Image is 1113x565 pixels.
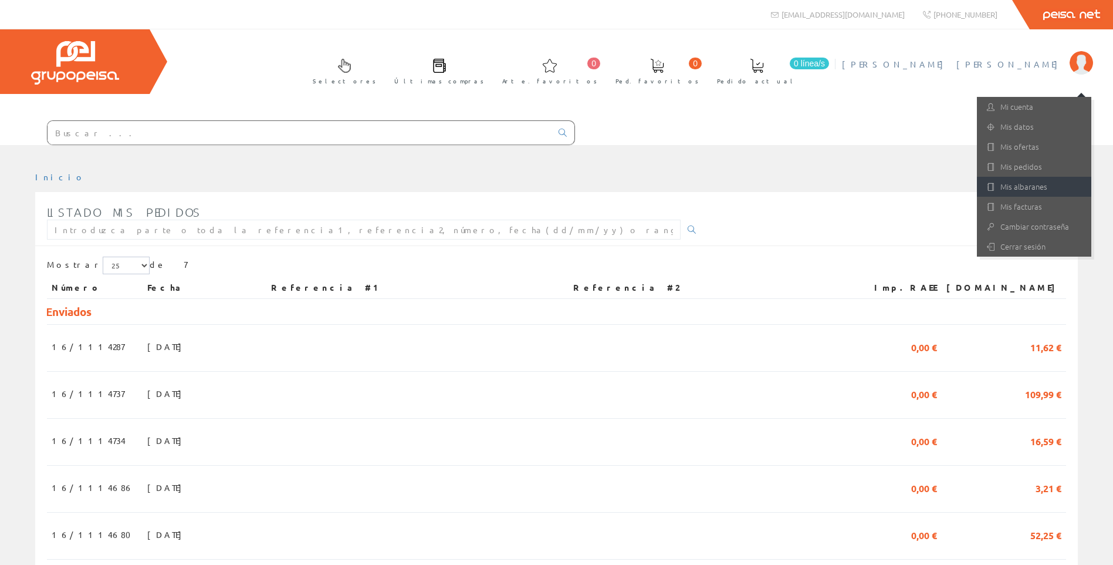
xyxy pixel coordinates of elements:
a: [PERSON_NAME] [PERSON_NAME] [842,49,1093,60]
span: 3,21 € [1036,477,1061,497]
a: Mis pedidos [977,157,1091,177]
span: [PERSON_NAME] [PERSON_NAME] [842,58,1064,70]
span: 0,00 € [911,337,937,357]
th: Número [47,277,143,298]
select: Mostrar [103,257,150,274]
img: Grupo Peisa [31,41,119,85]
input: Buscar ... [48,121,552,144]
th: Fecha [143,277,266,298]
a: Mis facturas [977,197,1091,217]
span: 109,99 € [1025,384,1061,403]
input: Introduzca parte o toda la referencia1, referencia2, número, fecha(dd/mm/yy) o rango de fechas(dd... [47,220,681,240]
font: Mis pedidos [1000,161,1042,172]
span: 16/1114734 [52,431,126,450]
font: Mis ofertas [1000,141,1039,152]
a: Selectores [301,49,382,92]
font: Mis facturas [1000,201,1042,212]
span: Listado mis pedidos [47,205,201,219]
span: [DATE] [147,477,188,497]
span: 16/1114686 [52,477,134,497]
span: 16,59 € [1030,431,1061,450]
span: 0 [587,58,600,69]
span: 0 [689,58,702,69]
span: 52,25 € [1030,524,1061,544]
th: [DOMAIN_NAME] [942,277,1066,298]
span: 0,00 € [911,524,937,544]
span: 0,00 € [911,477,937,497]
font: Cerrar sesión [1000,241,1046,252]
span: 16/1114287 [52,337,124,357]
span: Ped. favoritos [615,75,699,87]
a: Últimas compras [383,49,490,92]
span: 11,62 € [1030,337,1061,357]
span: 0,00 € [911,384,937,403]
font: Mi cuenta [1000,101,1033,112]
span: 0,00 € [911,431,937,450]
span: Pedido actual [717,75,797,87]
a: Mis albaranes [977,177,1091,197]
span: Últimas compras [394,75,484,87]
th: Referencia #2 [569,277,854,298]
font: Cambiar contraseña [1000,221,1069,232]
a: Cerrar sesión [977,237,1091,257]
span: [PHONE_NUMBER] [933,9,997,19]
span: [DATE] [147,337,188,357]
font: Mostrar [47,259,103,270]
font: de 7 [150,259,187,270]
th: Imp.RAEE [854,277,942,298]
span: [EMAIL_ADDRESS][DOMAIN_NAME] [782,9,905,19]
span: 16/1114680 [52,524,138,544]
span: [DATE] [147,524,188,544]
th: Referencia #1 [266,277,569,298]
a: Mi cuenta [977,97,1091,117]
span: [DATE] [147,431,188,450]
font: Mis albaranes [1000,181,1047,192]
a: Mis datos [977,117,1091,137]
span: Arte. favoritos [502,75,597,87]
span: 16/1114737 [52,384,124,403]
span: [DATE] [147,384,188,403]
span: Enviados [46,304,92,319]
span: 0 línea/s [790,58,829,69]
span: Selectores [313,75,376,87]
a: Mis ofertas [977,137,1091,157]
a: Cambiar contraseña [977,217,1091,237]
a: Inicio [35,171,85,182]
font: Mis datos [1000,121,1034,132]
